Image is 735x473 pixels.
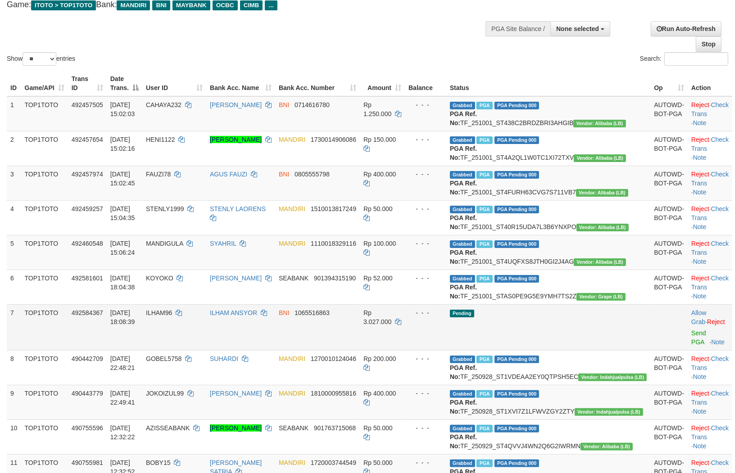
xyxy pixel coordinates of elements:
[7,385,21,419] td: 9
[691,309,707,325] span: ·
[650,270,688,304] td: AUTOWD-BOT-PGA
[363,205,393,212] span: Rp 50.000
[688,131,732,166] td: · ·
[495,171,540,179] span: PGA Pending
[688,71,732,96] th: Action
[363,459,393,466] span: Rp 50.000
[574,154,626,162] span: Vendor URL: https://dashboard.q2checkout.com/secure
[691,424,729,441] a: Check Trans
[495,390,540,398] span: PGA Pending
[146,240,183,247] span: MANDIGULA
[693,119,707,126] a: Note
[363,390,396,397] span: Rp 400.000
[21,131,68,166] td: TOP1TOTO
[142,71,206,96] th: User ID: activate to sort column ascending
[691,205,709,212] a: Reject
[265,0,277,10] span: ...
[688,304,732,350] td: ·
[110,390,135,406] span: [DATE] 22:49:41
[408,308,443,317] div: - - -
[450,364,477,380] b: PGA Ref. No:
[446,71,651,96] th: Status
[279,240,305,247] span: MANDIRI
[279,205,305,212] span: MANDIRI
[446,235,651,270] td: TF_251001_ST4UQFXS8JTH0GI2J4AG
[691,275,729,291] a: Check Trans
[7,270,21,304] td: 6
[450,110,477,126] b: PGA Ref. No:
[408,100,443,109] div: - - -
[696,36,721,52] a: Stop
[21,71,68,96] th: Game/API: activate to sort column ascending
[650,71,688,96] th: Op: activate to sort column ascending
[446,166,651,200] td: TF_251001_ST4FURH63CVG7S711VB7
[693,154,707,161] a: Note
[7,235,21,270] td: 5
[495,459,540,467] span: PGA Pending
[707,318,725,325] a: Reject
[21,96,68,131] td: TOP1TOTO
[363,309,391,325] span: Rp 3.027.000
[450,145,477,161] b: PGA Ref. No:
[693,189,707,196] a: Note
[450,102,475,109] span: Grabbed
[7,131,21,166] td: 2
[21,200,68,235] td: TOP1TOTO
[650,235,688,270] td: AUTOWD-BOT-PGA
[21,385,68,419] td: TOP1TOTO
[651,21,721,36] a: Run Auto-Refresh
[360,71,405,96] th: Amount: activate to sort column ascending
[72,240,103,247] span: 492460548
[117,0,150,10] span: MANDIRI
[711,338,725,346] a: Note
[408,389,443,398] div: - - -
[691,390,709,397] a: Reject
[574,258,626,266] span: Vendor URL: https://dashboard.q2checkout.com/secure
[363,171,396,178] span: Rp 400.000
[691,101,729,117] a: Check Trans
[110,275,135,291] span: [DATE] 18:04:38
[7,0,481,9] h4: Game: Bank:
[476,356,492,363] span: Marked by adskelvin
[408,170,443,179] div: - - -
[485,21,550,36] div: PGA Site Balance /
[408,204,443,213] div: - - -
[408,239,443,248] div: - - -
[311,205,356,212] span: Copy 1510013817249 to clipboard
[72,275,103,282] span: 492581601
[7,52,75,66] label: Show entries
[650,350,688,385] td: AUTOWD-BOT-PGA
[581,443,633,450] span: Vendor URL: https://dashboard.q2checkout.com/secure
[279,171,289,178] span: BNI
[146,101,181,108] span: CAHAYA232
[450,249,477,265] b: PGA Ref. No:
[210,424,262,432] a: [PERSON_NAME]
[691,240,709,247] a: Reject
[691,329,706,346] a: Send PGA
[72,424,103,432] span: 490755596
[363,101,391,117] span: Rp 1.250.000
[446,350,651,385] td: TF_250928_ST1VDEAA2EY0QTPSH5EC
[573,120,626,127] span: Vendor URL: https://dashboard.q2checkout.com/secure
[146,136,175,143] span: HENI1122
[446,385,651,419] td: TF_250928_ST1XVI7Z1LFWVZGY2ZTY
[446,131,651,166] td: TF_251001_ST4A2QL1W0TC1XI72TXV
[363,355,396,362] span: Rp 200.000
[450,206,475,213] span: Grabbed
[691,355,709,362] a: Reject
[311,240,356,247] span: Copy 1110018329116 to clipboard
[408,135,443,144] div: - - -
[279,355,305,362] span: MANDIRI
[146,355,181,362] span: GOBEL5758
[691,171,729,187] a: Check Trans
[691,355,729,371] a: Check Trans
[693,293,707,300] a: Note
[363,240,396,247] span: Rp 100.000
[556,25,599,32] span: None selected
[688,96,732,131] td: · ·
[688,270,732,304] td: · ·
[688,166,732,200] td: · ·
[311,136,356,143] span: Copy 1730014906086 to clipboard
[295,309,330,316] span: Copy 1065516863 to clipboard
[450,275,475,283] span: Grabbed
